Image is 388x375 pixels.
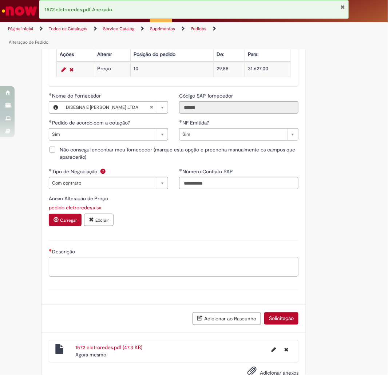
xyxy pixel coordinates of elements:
[66,102,150,113] span: DISEGNA E [PERSON_NAME] LTDA
[49,93,52,96] span: Obrigatório Preenchido
[280,344,293,356] button: Excluir 1572 eletroredes.pdf
[1,4,38,18] img: ServiceNow
[84,214,114,226] button: Excluir anexo pedido eletroredes.xlsx
[179,169,182,171] span: Obrigatório Preenchido
[5,22,221,49] ul: Trilhas de página
[146,102,157,113] abbr: Limpar campo Nome do Fornecedor
[52,168,99,175] span: Tipo de Negociação
[267,344,280,356] button: Editar nome de arquivo 1572 eletroredes.pdf
[131,62,214,77] td: 10
[52,248,76,255] span: Descrição
[179,120,182,123] span: Obrigatório Preenchido
[75,352,106,358] span: Agora mesmo
[49,214,82,226] button: Carregar anexo de Anexo Alteração de Preço
[179,101,298,114] input: Código SAP fornecedor
[150,26,175,32] a: Suprimentos
[182,119,210,126] span: NF Emitida?
[75,344,143,351] a: 1572 eletroredes.pdf (47.3 KB)
[99,168,107,174] span: Ajuda para Tipo de Negociação
[9,39,48,45] a: Alteração de Pedido
[179,92,234,99] span: Somente leitura - Código SAP fornecedor
[52,129,153,140] span: Sim
[179,92,234,99] label: Somente leitura - Código SAP fornecedor
[49,120,52,123] span: Obrigatório Preenchido
[52,92,103,99] span: Nome do Fornecedor
[340,4,345,10] button: Fechar Notificação
[75,352,106,358] time: 29/08/2025 09:54:03
[45,6,112,13] span: 1572 eletroredes.pdf Anexado
[103,26,134,32] a: Service Catalog
[49,195,110,202] span: Anexo Alteração de Preço
[245,48,291,62] th: Para:
[8,26,33,32] a: Página inicial
[191,26,206,32] a: Pedidos
[49,102,62,113] button: Nome do Fornecedor, Visualizar este registro DISEGNA E RAUBACH LTDA
[62,102,168,113] a: DISEGNA E [PERSON_NAME] LTDALimpar campo Nome do Fornecedor
[131,48,214,62] th: Posição do pedido
[60,65,68,74] a: Editar Linha 1
[94,48,131,62] th: Alterar
[264,312,298,325] button: Solicitação
[49,257,299,277] textarea: Descrição
[179,177,298,189] input: Número Contrato SAP
[214,62,245,77] td: 29,88
[193,312,261,325] button: Adicionar ao Rascunho
[214,48,245,62] th: De:
[49,249,52,252] span: Necessários
[68,65,75,74] a: Remover linha 1
[52,177,153,189] span: Com contrato
[49,26,87,32] a: Todos os Catálogos
[60,146,299,161] span: Não consegui encontrar meu fornecedor (marque esta opção e preencha manualmente os campos que apa...
[60,217,77,223] small: Carregar
[182,168,234,175] span: Número Contrato SAP
[94,62,131,77] td: Preço
[49,169,52,171] span: Obrigatório Preenchido
[52,119,132,126] span: Pedido de acordo com a cotação?
[182,129,284,140] span: Sim
[245,62,291,77] td: 31.627,00
[56,48,94,62] th: Ações
[49,204,102,211] a: Download de pedido eletroredes.xlsx
[95,217,109,223] small: Excluir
